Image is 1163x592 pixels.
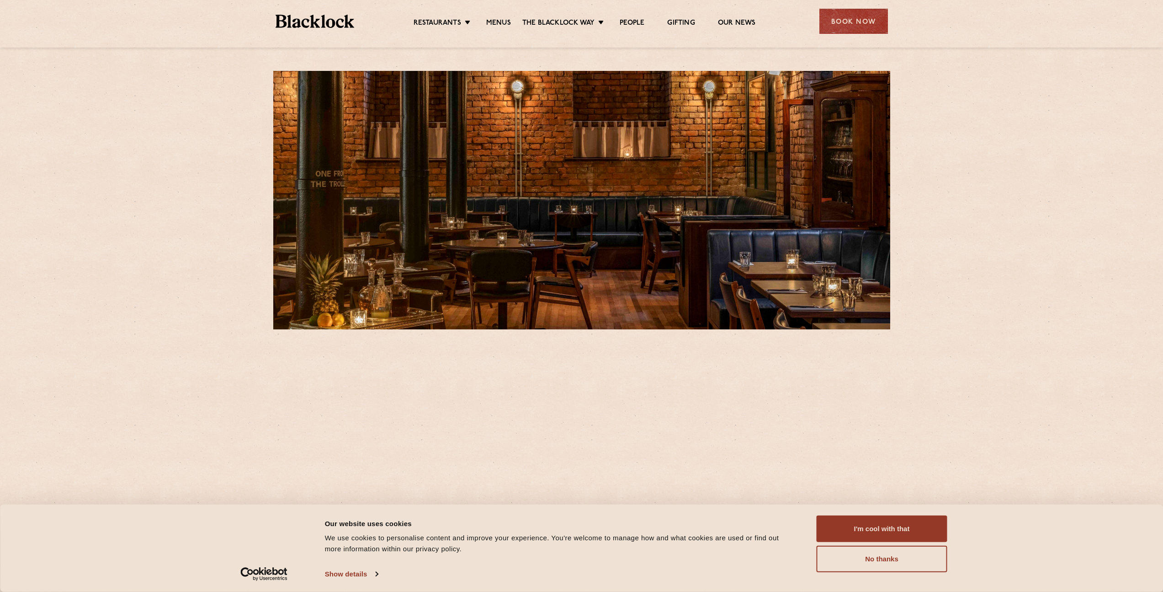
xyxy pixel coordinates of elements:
[325,518,796,529] div: Our website uses cookies
[276,15,355,28] img: BL_Textured_Logo-footer-cropped.svg
[620,19,644,29] a: People
[224,567,304,581] a: Usercentrics Cookiebot - opens in a new window
[667,19,695,29] a: Gifting
[486,19,511,29] a: Menus
[325,567,378,581] a: Show details
[718,19,756,29] a: Our News
[817,516,947,542] button: I'm cool with that
[817,546,947,572] button: No thanks
[325,533,796,554] div: We use cookies to personalise content and improve your experience. You're welcome to manage how a...
[414,19,461,29] a: Restaurants
[522,19,595,29] a: The Blacklock Way
[819,9,888,34] div: Book Now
